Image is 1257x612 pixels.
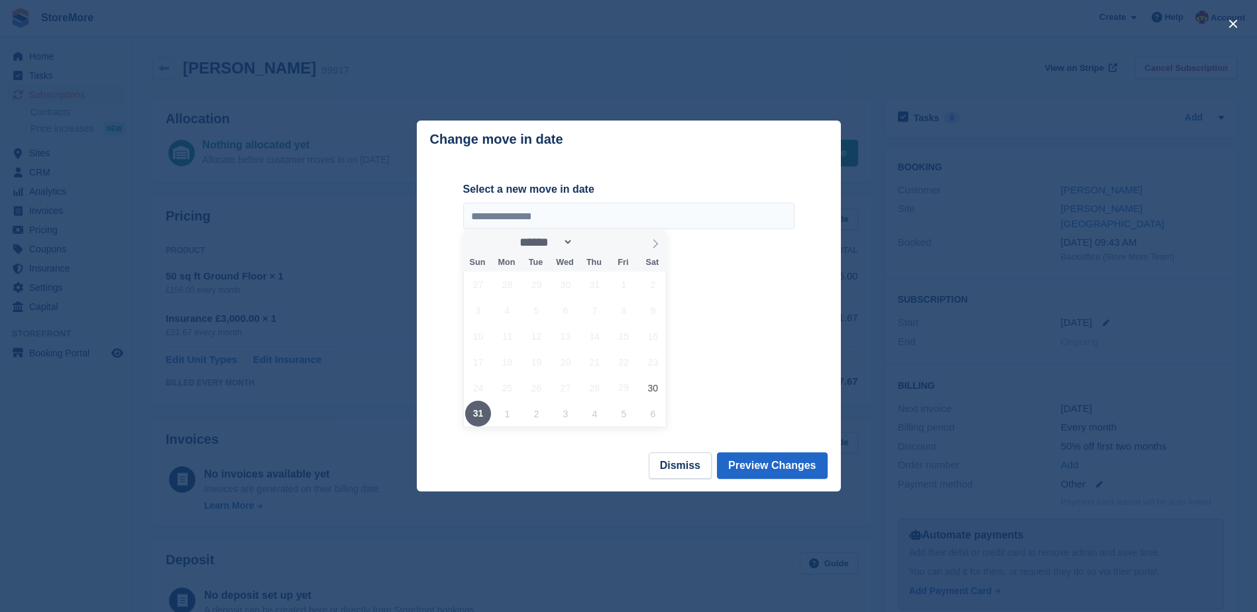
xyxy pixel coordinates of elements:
span: September 4, 2025 [582,401,608,427]
span: September 5, 2025 [611,401,637,427]
button: Dismiss [649,452,712,479]
span: August 8, 2025 [611,297,637,323]
span: August 10, 2025 [465,323,491,349]
span: July 31, 2025 [582,272,608,297]
label: Select a new move in date [463,181,794,197]
span: Sat [637,258,667,267]
span: August 23, 2025 [640,349,666,375]
span: July 28, 2025 [494,272,520,297]
span: Fri [608,258,637,267]
span: September 6, 2025 [640,401,666,427]
span: Mon [492,258,521,267]
span: August 27, 2025 [553,375,578,401]
span: August 7, 2025 [582,297,608,323]
span: August 2, 2025 [640,272,666,297]
span: Tue [521,258,550,267]
span: September 1, 2025 [494,401,520,427]
span: August 14, 2025 [582,323,608,349]
span: July 27, 2025 [465,272,491,297]
span: August 22, 2025 [611,349,637,375]
select: Month [515,235,573,249]
span: August 16, 2025 [640,323,666,349]
span: August 31, 2025 [465,401,491,427]
span: August 28, 2025 [582,375,608,401]
span: August 26, 2025 [523,375,549,401]
span: August 12, 2025 [523,323,549,349]
span: August 1, 2025 [611,272,637,297]
p: Change move in date [430,132,563,147]
span: July 30, 2025 [553,272,578,297]
span: September 2, 2025 [523,401,549,427]
span: August 19, 2025 [523,349,549,375]
span: August 25, 2025 [494,375,520,401]
span: August 3, 2025 [465,297,491,323]
span: August 13, 2025 [553,323,578,349]
span: August 21, 2025 [582,349,608,375]
span: August 24, 2025 [465,375,491,401]
span: August 30, 2025 [640,375,666,401]
span: July 29, 2025 [523,272,549,297]
span: August 11, 2025 [494,323,520,349]
span: August 20, 2025 [553,349,578,375]
span: Thu [579,258,608,267]
span: August 9, 2025 [640,297,666,323]
span: September 3, 2025 [553,401,578,427]
span: August 4, 2025 [494,297,520,323]
span: August 29, 2025 [611,375,637,401]
span: August 5, 2025 [523,297,549,323]
span: August 15, 2025 [611,323,637,349]
span: August 18, 2025 [494,349,520,375]
span: Sun [463,258,492,267]
input: Year [573,235,615,249]
span: August 6, 2025 [553,297,578,323]
button: close [1223,13,1244,34]
span: Wed [550,258,579,267]
button: Preview Changes [717,452,828,479]
span: August 17, 2025 [465,349,491,375]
